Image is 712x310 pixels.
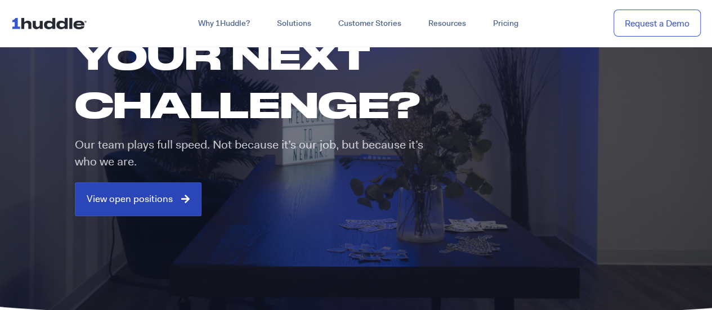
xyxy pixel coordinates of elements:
[480,14,532,34] a: Pricing
[11,12,92,34] img: ...
[325,14,415,34] a: Customer Stories
[185,14,263,34] a: Why 1Huddle?
[75,182,201,216] a: View open positions
[87,194,173,204] span: View open positions
[263,14,325,34] a: Solutions
[415,14,480,34] a: Resources
[75,137,436,170] p: Our team plays full speed. Not because it’s our job, but because it’s who we are.
[614,10,701,37] a: Request a Demo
